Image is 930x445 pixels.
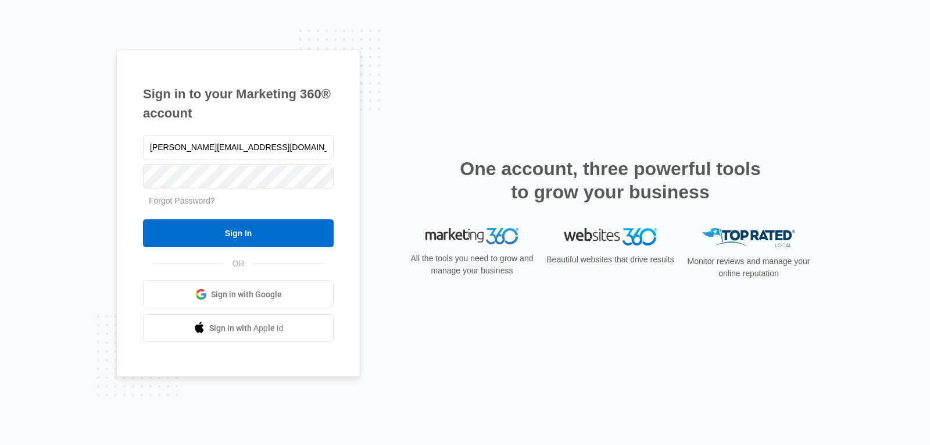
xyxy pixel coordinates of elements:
img: Websites 360 [564,228,657,245]
span: Sign in with Apple Id [209,322,284,334]
h1: Sign in to your Marketing 360® account [143,84,334,123]
input: Email [143,135,334,159]
p: Monitor reviews and manage your online reputation [684,255,814,280]
span: OR [224,258,253,270]
a: Sign in with Google [143,280,334,308]
p: All the tools you need to grow and manage your business [407,252,537,277]
img: Marketing 360 [425,228,518,244]
input: Sign In [143,219,334,247]
h2: One account, three powerful tools to grow your business [456,157,764,204]
img: Top Rated Local [702,228,795,247]
a: Forgot Password? [149,196,215,205]
a: Sign in with Apple Id [143,314,334,342]
span: Sign in with Google [211,289,282,301]
p: Beautiful websites that drive results [545,254,675,266]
